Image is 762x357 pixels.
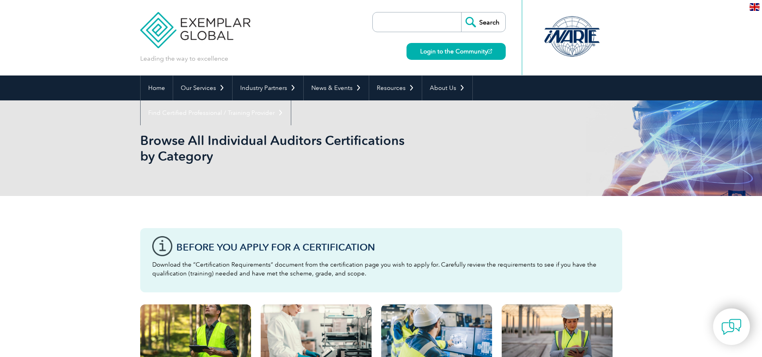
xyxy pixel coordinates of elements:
[304,75,369,100] a: News & Events
[750,3,760,11] img: en
[369,75,422,100] a: Resources
[140,133,449,164] h1: Browse All Individual Auditors Certifications by Category
[140,54,228,63] p: Leading the way to excellence
[461,12,505,32] input: Search
[488,49,492,53] img: open_square.png
[173,75,232,100] a: Our Services
[422,75,472,100] a: About Us
[233,75,303,100] a: Industry Partners
[141,75,173,100] a: Home
[141,100,291,125] a: Find Certified Professional / Training Provider
[407,43,506,60] a: Login to the Community
[721,317,742,337] img: contact-chat.png
[152,260,610,278] p: Download the “Certification Requirements” document from the certification page you wish to apply ...
[176,242,610,252] h3: Before You Apply For a Certification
